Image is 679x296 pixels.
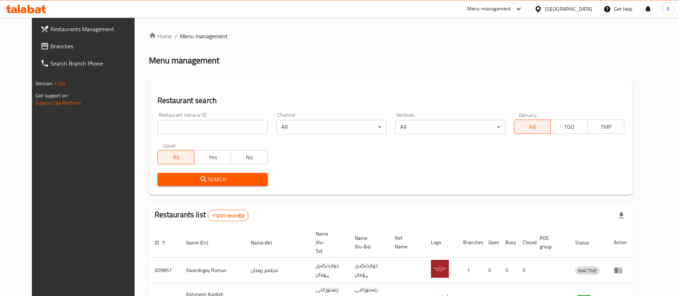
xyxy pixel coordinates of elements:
[163,175,262,184] span: Search
[234,152,265,162] span: No
[457,227,482,258] th: Branches
[554,122,585,132] span: TGO
[457,258,482,283] td: 1
[157,95,624,106] h2: Restaurant search
[149,258,180,283] td: 609857
[575,238,598,247] span: Status
[180,258,245,283] td: Xwardngay Roman
[197,152,228,162] span: Yes
[180,32,228,40] span: Menu management
[545,5,592,13] div: [GEOGRAPHIC_DATA]
[251,238,281,247] span: Name (Ar)
[310,258,349,283] td: خواردنگەی ڕۆمان
[155,209,249,221] h2: Restaurants list
[575,267,600,275] span: INACTIVE
[614,266,627,275] div: Menu
[186,238,218,247] span: Name (En)
[517,227,534,258] th: Closed
[551,120,587,134] button: TGO
[276,120,387,134] div: All
[208,210,249,221] div: Total records count
[157,150,194,164] button: All
[517,258,534,283] td: 0
[163,143,176,148] label: Upsell
[467,5,511,13] div: Menu-management
[231,150,267,164] button: No
[355,234,380,251] span: Name (Ku-Ba)
[155,238,168,247] span: ID
[208,212,248,219] span: 11241 record(s)
[519,112,537,117] label: Delivery
[35,20,145,38] a: Restaurants Management
[35,79,53,88] span: Version:
[431,260,449,278] img: Xwardngay Roman
[395,234,417,251] span: Ref. Name
[425,227,457,258] th: Logo
[517,122,548,132] span: All
[591,122,621,132] span: TMP
[54,79,65,88] span: 1.0.0
[666,5,670,13] span: R
[316,229,340,255] span: Name (Ku-So)
[35,98,81,107] a: Support.OpsPlatform
[349,258,389,283] td: خواردنگەی ڕۆمان
[50,25,140,33] span: Restaurants Management
[157,120,268,134] input: Search for restaurant name or ID..
[35,91,68,100] span: Get support on:
[587,120,624,134] button: TMP
[35,55,145,72] a: Search Branch Phone
[608,227,633,258] th: Action
[149,55,219,66] h2: Menu management
[395,120,505,134] div: All
[540,234,561,251] span: POS group
[500,227,517,258] th: Busy
[514,120,551,134] button: All
[245,258,310,283] td: مطعم رومان
[149,32,172,40] a: Home
[50,59,140,68] span: Search Branch Phone
[35,38,145,55] a: Branches
[161,152,191,162] span: All
[175,32,177,40] li: /
[482,258,500,283] td: 0
[500,258,517,283] td: 0
[157,173,268,186] button: Search
[50,42,140,50] span: Branches
[613,207,630,224] div: Export file
[149,32,633,40] nav: breadcrumb
[482,227,500,258] th: Open
[194,150,231,164] button: Yes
